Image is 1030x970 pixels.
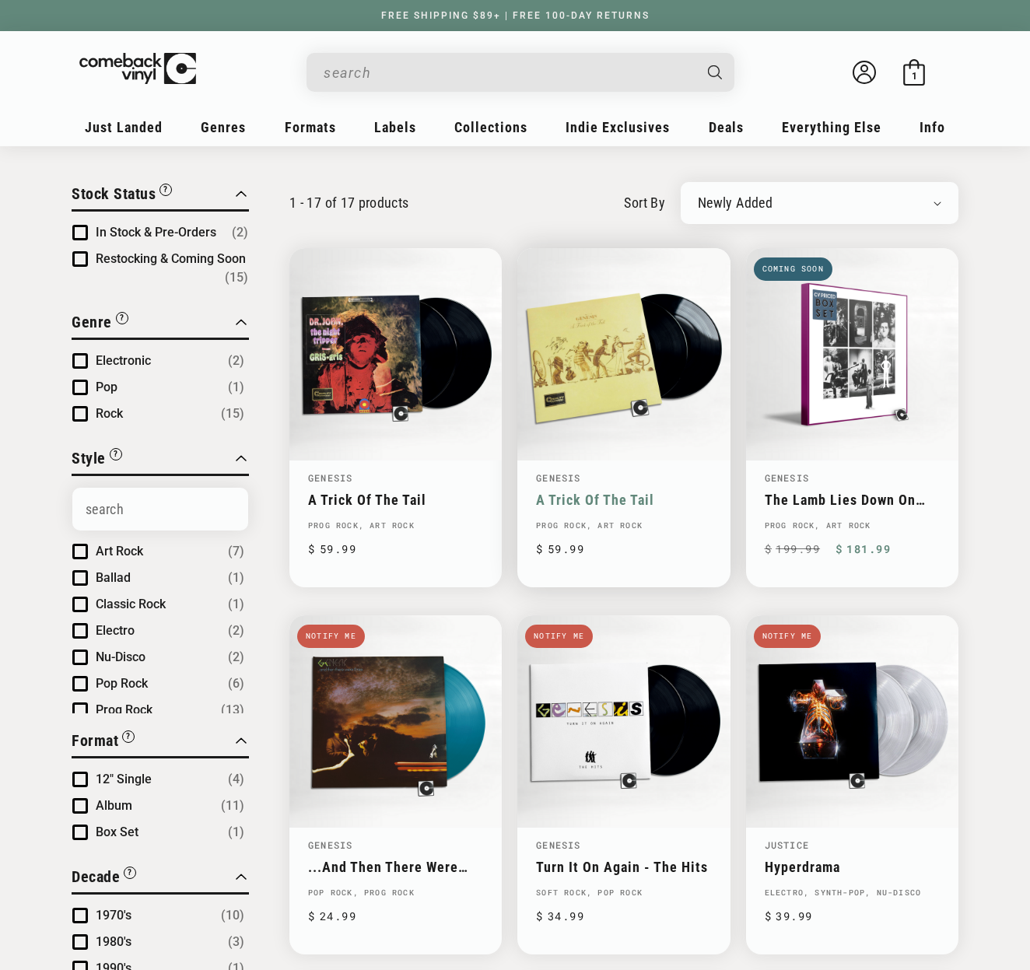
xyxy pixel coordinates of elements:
span: Restocking & Coming Soon [96,251,246,266]
span: Album [96,798,132,813]
span: 1980's [96,934,131,949]
span: Pop Rock [96,676,148,691]
button: Filter by Stock Status [72,182,172,209]
span: Number of products: (1) [228,595,244,614]
span: Stock Status [72,184,156,203]
a: Genesis [765,471,809,484]
span: Number of products: (4) [228,770,244,789]
span: Number of products: (7) [228,542,244,561]
label: sort by [624,192,665,213]
span: Pop [96,380,117,394]
span: Number of products: (2) [228,622,244,640]
span: Collections [454,119,527,135]
span: Number of products: (1) [228,823,244,842]
input: When autocomplete results are available use up and down arrows to review and enter to select [324,57,692,89]
span: Box Set [96,825,138,839]
span: Labels [374,119,416,135]
a: Genesis [536,839,580,851]
a: Hyperdrama [765,859,940,875]
a: Genesis [308,839,352,851]
span: Just Landed [85,119,163,135]
span: Number of products: (11) [221,797,244,815]
a: FREE SHIPPING $89+ | FREE 100-DAY RETURNS [366,10,665,21]
span: Genres [201,119,246,135]
span: Style [72,449,106,467]
span: Number of products: (1) [228,378,244,397]
span: In Stock & Pre-Orders [96,225,216,240]
span: Prog Rock [96,702,152,717]
span: Number of products: (15) [221,404,244,423]
span: Art Rock [96,544,143,559]
div: Search [307,53,734,92]
span: Number of products: (2) [232,223,248,242]
span: Nu-Disco [96,650,145,664]
p: 1 - 17 of 17 products [289,194,409,211]
span: Number of products: (13) [221,701,244,720]
button: Filter by Style [72,446,122,474]
a: Genesis [536,471,580,484]
span: Indie Exclusives [566,119,670,135]
span: Classic Rock [96,597,166,611]
button: Filter by Decade [72,865,136,892]
a: The Lamb Lies Down On Broadway [765,492,940,508]
span: Format [72,731,118,750]
a: A Trick Of The Tail [536,492,711,508]
span: Number of products: (2) [228,648,244,667]
span: Decade [72,867,120,886]
a: Justice [765,839,809,851]
a: Turn It On Again - The Hits [536,859,711,875]
span: Formats [285,119,336,135]
button: Filter by Genre [72,310,128,338]
span: Electronic [96,353,151,368]
span: 1 [912,70,917,82]
span: Number of products: (1) [228,569,244,587]
a: Genesis [308,471,352,484]
span: Number of products: (15) [225,268,248,287]
button: Search [695,53,737,92]
span: Number of products: (2) [228,352,244,370]
span: Number of products: (6) [228,674,244,693]
span: Genre [72,313,112,331]
span: Info [920,119,945,135]
input: Search Options [72,488,248,531]
span: 1970's [96,908,131,923]
span: Everything Else [782,119,881,135]
span: Ballad [96,570,131,585]
span: Deals [709,119,744,135]
button: Filter by Format [72,729,135,756]
span: Number of products: (10) [221,906,244,925]
span: Number of products: (3) [228,933,244,951]
span: Rock [96,406,123,421]
a: ...And Then There Were Three... [308,859,483,875]
span: 12" Single [96,772,152,786]
span: Electro [96,623,135,638]
a: A Trick Of The Tail [308,492,483,508]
